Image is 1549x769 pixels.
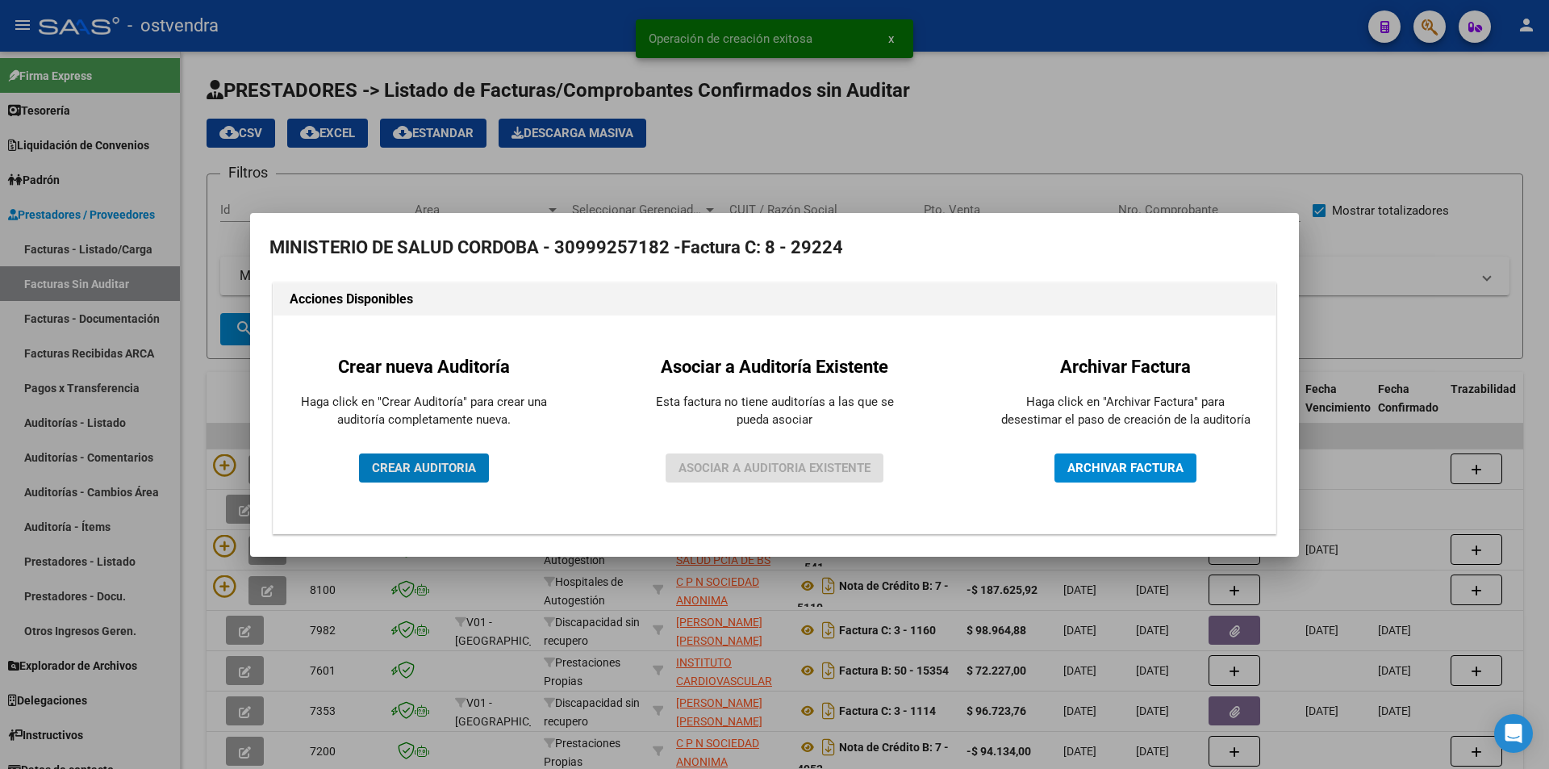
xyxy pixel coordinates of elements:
p: Haga click en "Crear Auditoría" para crear una auditoría completamente nueva. [299,393,549,429]
span: CREAR AUDITORIA [372,461,476,475]
button: CREAR AUDITORIA [359,453,489,483]
h2: Archivar Factura [1000,353,1250,380]
button: ASOCIAR A AUDITORIA EXISTENTE [666,453,883,483]
span: ASOCIAR A AUDITORIA EXISTENTE [678,461,871,475]
h2: Asociar a Auditoría Existente [649,353,900,380]
p: Esta factura no tiene auditorías a las que se pueda asociar [649,393,900,429]
h2: Crear nueva Auditoría [299,353,549,380]
h1: Acciones Disponibles [290,290,1259,309]
button: ARCHIVAR FACTURA [1054,453,1196,483]
span: ARCHIVAR FACTURA [1067,461,1184,475]
p: Haga click en "Archivar Factura" para desestimar el paso de creación de la auditoría [1000,393,1250,429]
strong: Factura C: 8 - 29224 [681,237,843,257]
div: Open Intercom Messenger [1494,714,1533,753]
h2: MINISTERIO DE SALUD CORDOBA - 30999257182 - [269,232,1280,263]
